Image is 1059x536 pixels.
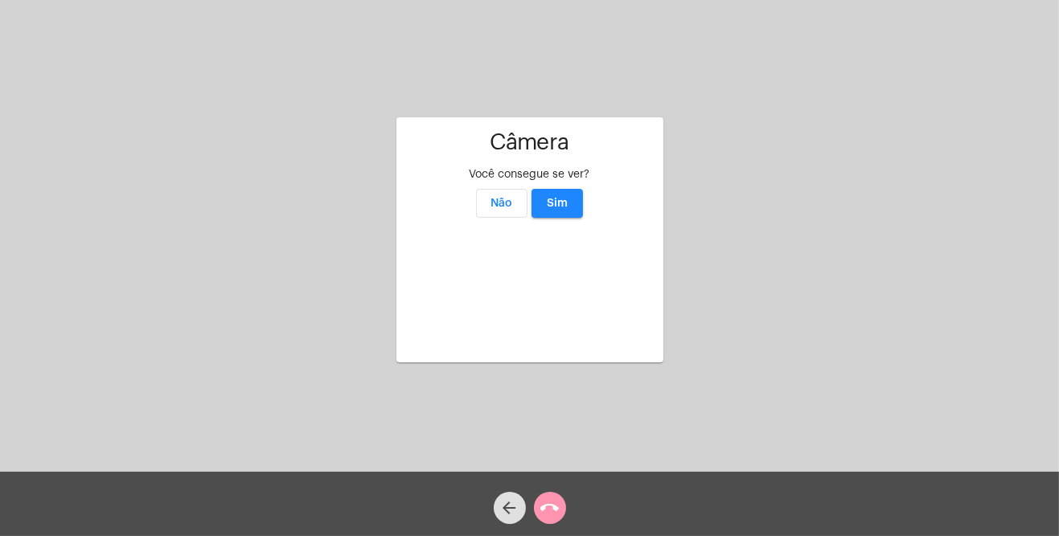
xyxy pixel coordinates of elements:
button: Não [476,189,527,218]
h1: Câmera [409,130,651,155]
mat-icon: call_end [540,498,560,518]
span: Não [491,198,513,209]
button: Sim [532,189,583,218]
span: Sim [547,198,568,209]
mat-icon: arrow_back [500,498,519,518]
span: Você consegue se ver? [470,169,590,180]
